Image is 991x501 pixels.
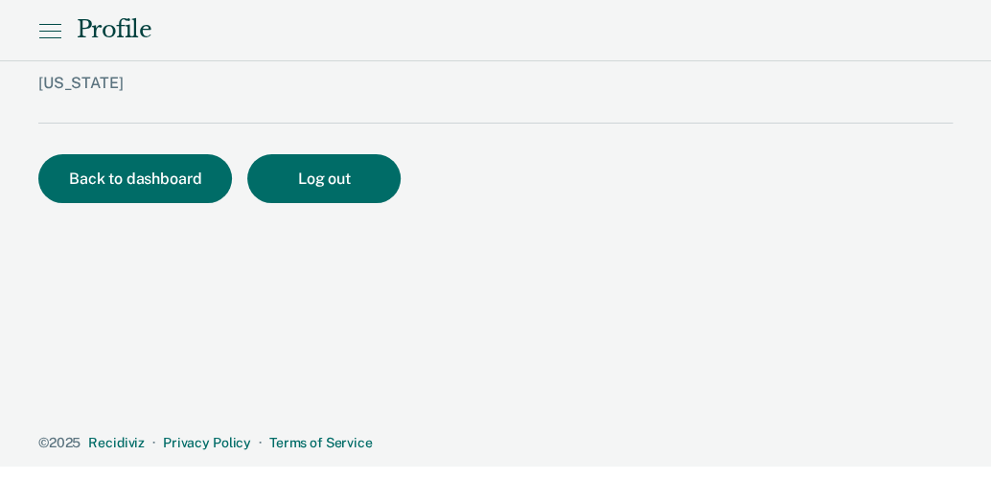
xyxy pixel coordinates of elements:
[247,154,401,203] button: Log out
[163,435,251,450] a: Privacy Policy
[88,435,145,450] a: Recidiviz
[77,16,151,44] div: Profile
[38,74,702,123] div: [US_STATE]
[38,435,953,451] div: · ·
[38,171,247,187] a: Back to dashboard
[269,435,373,450] a: Terms of Service
[38,154,232,203] button: Back to dashboard
[38,435,81,450] span: © 2025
